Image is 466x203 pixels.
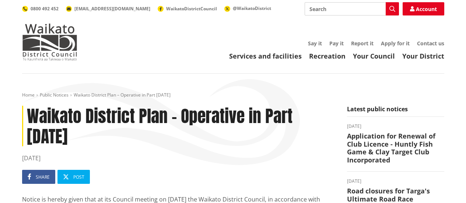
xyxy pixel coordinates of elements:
a: Apply for it [381,40,410,47]
img: Waikato District Council - Te Kaunihera aa Takiwaa o Waikato [22,24,77,60]
a: Pay it [329,40,344,47]
span: WaikatoDistrictCouncil [166,6,217,12]
a: [EMAIL_ADDRESS][DOMAIN_NAME] [66,6,150,12]
h3: Application for Renewal of Club Licence - Huntly Fish Game & Clay Target Club Incorporated [347,132,444,164]
a: Your Council [353,52,395,60]
a: Say it [308,40,322,47]
a: 0800 492 452 [22,6,59,12]
span: @WaikatoDistrict [233,5,271,11]
a: Post [57,170,90,184]
span: [EMAIL_ADDRESS][DOMAIN_NAME] [74,6,150,12]
a: Recreation [309,52,346,60]
span: Waikato District Plan – Operative in Part [DATE] [74,92,171,98]
a: [DATE] Road closures for Targa's Ultimate Road Race [347,179,444,203]
nav: breadcrumb [22,92,444,98]
span: Post [73,174,84,180]
a: Your District [402,52,444,60]
span: 0800 492 452 [31,6,59,12]
h5: Latest public notices [347,106,444,117]
a: Contact us [417,40,444,47]
h3: Road closures for Targa's Ultimate Road Race [347,187,444,203]
a: @WaikatoDistrict [224,5,271,11]
a: Public Notices [40,92,69,98]
a: Services and facilities [229,52,302,60]
input: Search input [305,2,399,15]
a: Home [22,92,35,98]
time: [DATE] [347,179,444,183]
time: [DATE] [22,154,336,162]
h1: Waikato District Plan – Operative in Part [DATE] [22,106,336,146]
a: WaikatoDistrictCouncil [158,6,217,12]
a: [DATE] Application for Renewal of Club Licence - Huntly Fish Game & Clay Target Club Incorporated [347,124,444,164]
span: Share [36,174,50,180]
a: Share [22,170,55,184]
a: Account [403,2,444,15]
a: Report it [351,40,374,47]
time: [DATE] [347,124,444,129]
